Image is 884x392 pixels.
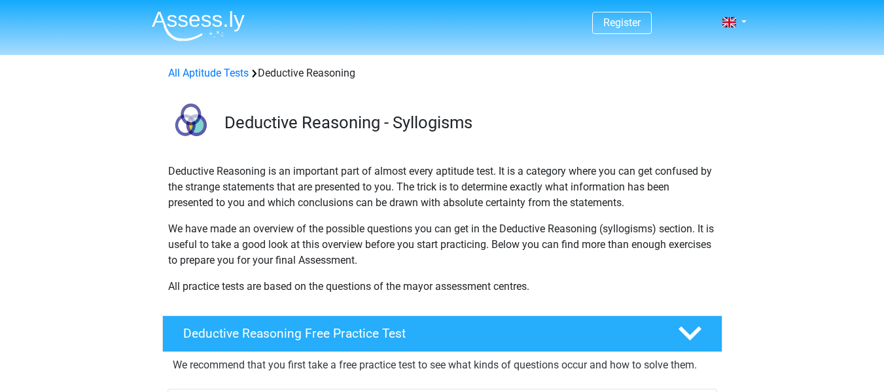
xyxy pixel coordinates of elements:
[163,65,722,81] div: Deductive Reasoning
[152,10,245,41] img: Assessly
[168,221,716,268] p: We have made an overview of the possible questions you can get in the Deductive Reasoning (syllog...
[163,97,219,152] img: deductive reasoning
[168,67,249,79] a: All Aptitude Tests
[168,279,716,294] p: All practice tests are based on the questions of the mayor assessment centres.
[157,315,728,352] a: Deductive Reasoning Free Practice Test
[173,357,712,373] p: We recommend that you first take a free practice test to see what kinds of questions occur and ho...
[224,113,712,133] h3: Deductive Reasoning - Syllogisms
[183,326,657,341] h4: Deductive Reasoning Free Practice Test
[603,16,641,29] a: Register
[168,164,716,211] p: Deductive Reasoning is an important part of almost every aptitude test. It is a category where yo...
